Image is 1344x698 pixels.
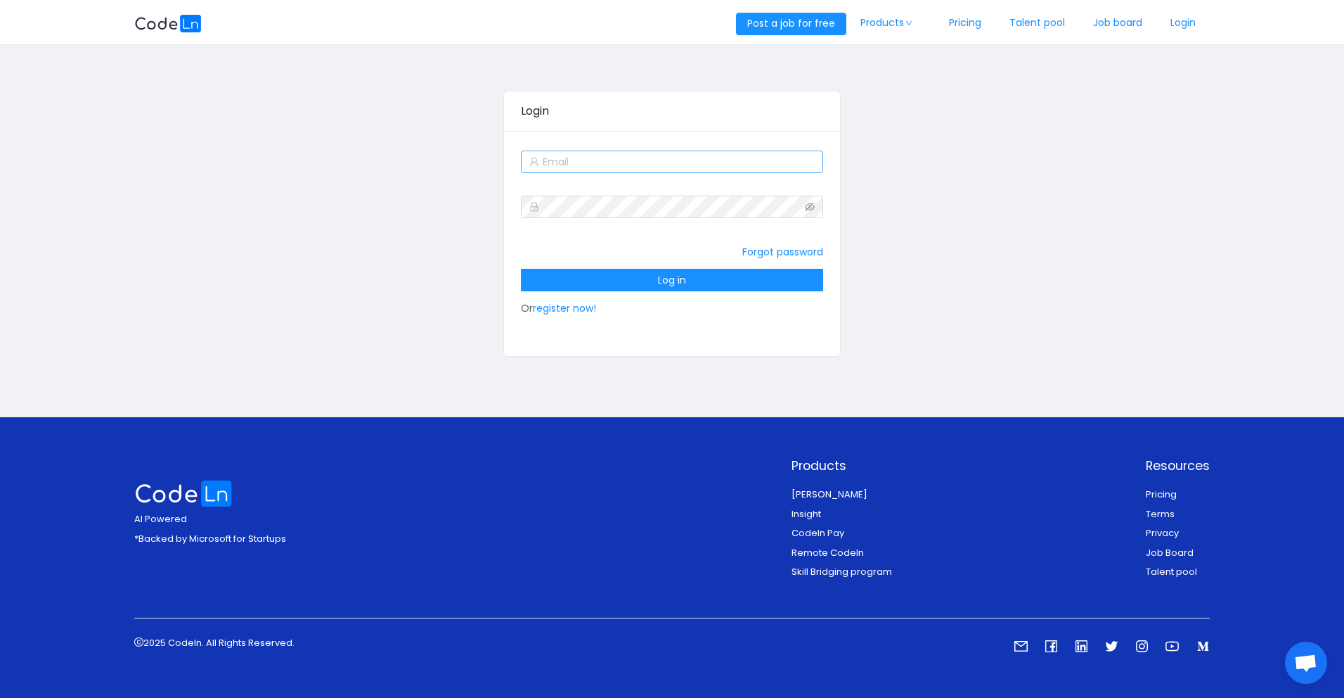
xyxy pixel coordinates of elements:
i: icon: copyright [134,637,143,647]
i: icon: linkedin [1075,640,1088,653]
a: Terms [1146,507,1175,521]
a: register now! [533,301,596,315]
i: icon: eye-invisible [805,202,815,212]
div: Login [521,91,822,131]
a: icon: mail [1014,641,1028,654]
a: icon: medium [1196,641,1210,654]
a: Privacy [1146,526,1179,540]
a: icon: linkedin [1075,641,1088,654]
a: Codeln Pay [791,526,844,540]
i: icon: instagram [1135,640,1149,653]
a: [PERSON_NAME] [791,488,867,501]
a: Talent pool [1146,565,1197,578]
input: Email [521,151,822,173]
span: Or [521,273,822,315]
i: icon: medium [1196,640,1210,653]
a: Open chat [1285,642,1327,684]
a: Pricing [1146,488,1177,501]
a: icon: twitter [1105,641,1118,654]
a: icon: facebook [1045,641,1058,654]
p: Products [791,457,892,475]
i: icon: lock [529,202,539,212]
a: Skill Bridging program [791,565,892,578]
span: AI Powered [134,512,187,526]
p: 2025 Codeln. All Rights Reserved. [134,636,295,650]
a: Insight [791,507,821,521]
a: icon: instagram [1135,641,1149,654]
a: Forgot password [742,245,823,259]
a: Remote Codeln [791,546,864,559]
a: Job Board [1146,546,1194,559]
i: icon: down [905,20,913,27]
i: icon: twitter [1105,640,1118,653]
a: icon: youtube [1165,641,1179,654]
i: icon: facebook [1045,640,1058,653]
i: icon: user [529,157,539,167]
a: Post a job for free [736,16,846,30]
i: icon: youtube [1165,640,1179,653]
i: icon: mail [1014,640,1028,653]
p: *Backed by Microsoft for Startups [134,532,286,546]
img: logo [134,481,233,507]
button: Post a job for free [736,13,846,35]
button: Log in [521,269,822,291]
p: Resources [1146,457,1210,475]
img: logobg.f302741d.svg [134,15,202,32]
